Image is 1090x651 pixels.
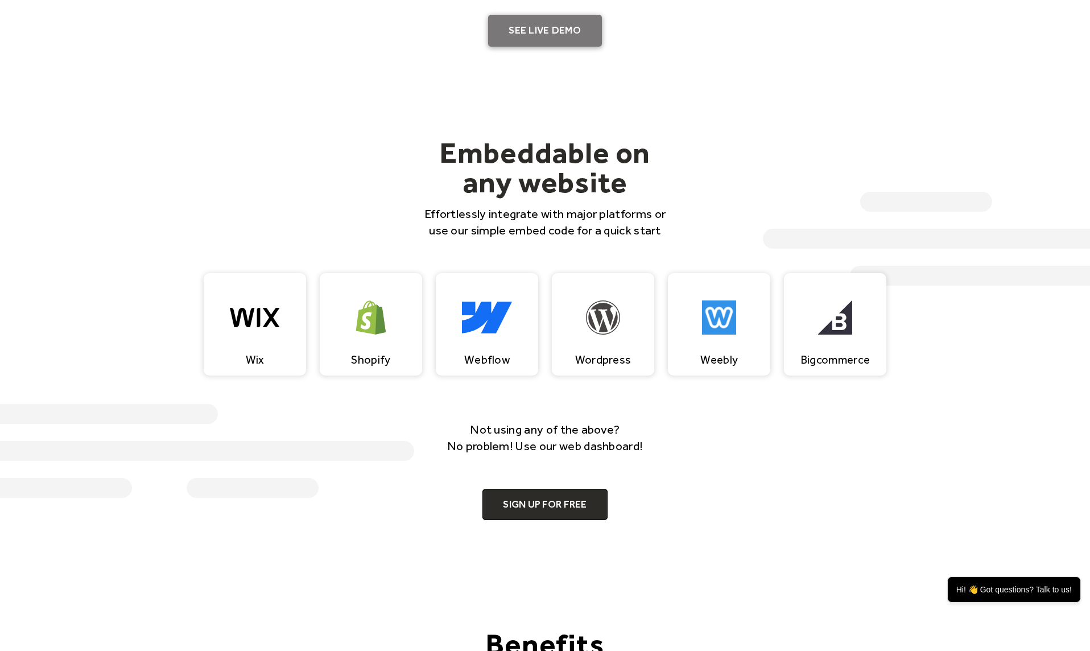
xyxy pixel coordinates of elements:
[575,353,631,366] div: Wordpress
[418,138,672,197] h2: Embeddable on any website
[436,273,538,376] a: Webflow
[418,205,672,239] p: Effortlessly integrate with major platforms or use our simple embed code for a quick start
[464,353,510,366] div: Webflow
[204,273,306,376] a: Wix
[351,353,390,366] div: Shopify
[668,273,770,376] a: Weebly
[246,353,265,366] div: Wix
[552,273,654,376] a: Wordpress
[482,489,607,521] a: Sign up for free
[800,353,870,366] div: Bigcommerce
[784,273,886,376] a: Bigcommerce
[320,273,422,376] a: Shopify
[431,421,659,455] p: Not using any of the above? No problem! Use our web dashboard!
[700,353,738,366] div: Weebly
[488,15,602,47] a: SEE LIVE DEMO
